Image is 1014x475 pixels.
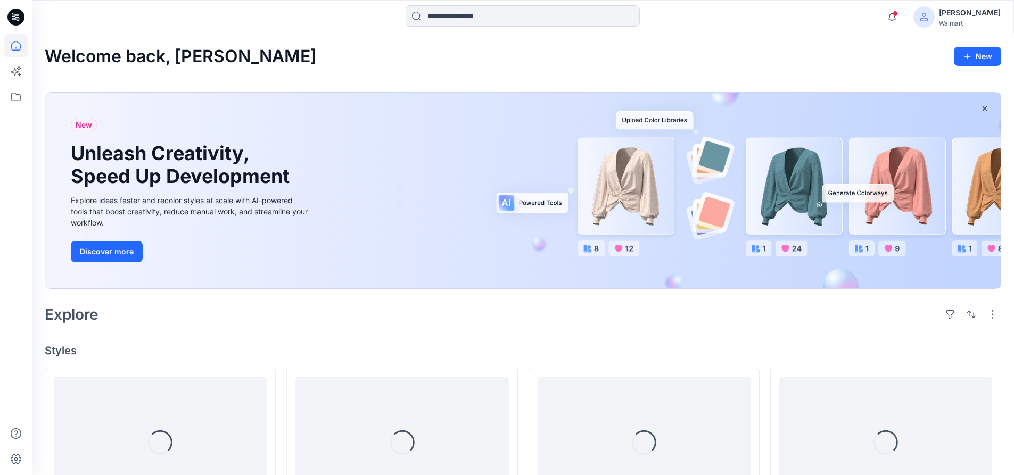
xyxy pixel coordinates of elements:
button: New [954,47,1001,66]
h2: Welcome back, [PERSON_NAME] [45,47,317,66]
div: Explore ideas faster and recolor styles at scale with AI-powered tools that boost creativity, red... [71,195,310,228]
span: New [76,119,92,131]
div: Walmart [939,19,1001,27]
button: Discover more [71,241,143,262]
h4: Styles [45,344,1001,357]
svg: avatar [920,13,928,21]
div: [PERSON_NAME] [939,6,1001,19]
a: Discover more [71,241,310,262]
h2: Explore [45,306,98,323]
h1: Unleash Creativity, Speed Up Development [71,142,294,188]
